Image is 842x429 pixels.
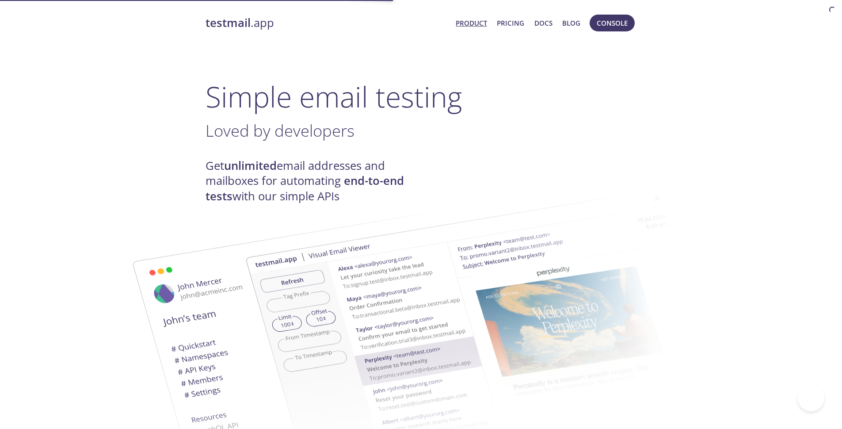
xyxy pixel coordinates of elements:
a: Blog [562,17,580,29]
span: Console [597,17,628,29]
a: testmail.app [206,15,449,31]
iframe: Help Scout Beacon - Open [798,385,824,411]
h1: Simple email testing [206,80,637,114]
a: Pricing [497,17,524,29]
button: Console [590,15,635,31]
strong: testmail [206,15,251,31]
strong: end-to-end tests [206,173,404,203]
strong: unlimited [224,158,277,173]
a: Product [456,17,487,29]
span: Loved by developers [206,119,354,142]
h4: Get email addresses and mailboxes for automating with our simple APIs [206,158,421,204]
a: Docs [534,17,552,29]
